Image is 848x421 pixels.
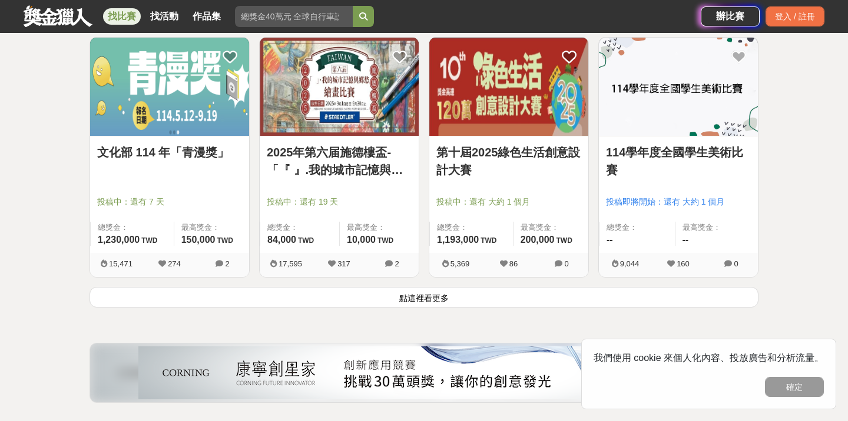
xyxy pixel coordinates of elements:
span: 總獎金： [437,222,506,233]
span: 9,044 [620,259,640,268]
span: 投稿中：還有 大約 1 個月 [436,196,581,208]
span: 200,000 [521,235,555,245]
span: TWD [481,236,496,245]
img: Cover Image [90,38,249,136]
span: 投稿即將開始：還有 大約 1 個月 [606,196,751,208]
span: 投稿中：還有 7 天 [97,196,242,208]
span: 2 [225,259,229,268]
button: 確定 [765,377,824,397]
div: 登入 / 註冊 [766,6,824,26]
a: 找活動 [145,8,183,25]
span: TWD [141,236,157,245]
span: 2 [395,259,399,268]
a: 找比賽 [103,8,141,25]
img: Cover Image [260,38,419,136]
a: Cover Image [90,38,249,136]
a: Cover Image [260,38,419,136]
span: 10,000 [347,235,376,245]
span: -- [607,235,613,245]
span: 總獎金： [607,222,668,233]
span: 最高獎金： [521,222,581,233]
a: 2025年第六届施德樓盃-「『 』.我的城市記憶與鄉愁」繪畫比賽 [267,143,412,179]
span: 317 [337,259,350,268]
span: 最高獎金： [347,222,412,233]
a: 114學年度全國學生美術比賽 [606,143,751,179]
span: 86 [509,259,518,268]
a: Cover Image [429,38,588,136]
a: 辦比賽 [701,6,760,26]
span: -- [683,235,689,245]
a: 第十屆2025綠色生活創意設計大賽 [436,143,581,179]
span: 總獎金： [267,222,332,233]
img: Cover Image [599,38,758,136]
span: 5,369 [450,259,470,268]
span: 15,471 [109,259,132,268]
span: 0 [734,259,738,268]
span: 84,000 [267,235,296,245]
span: TWD [298,236,314,245]
span: 150,000 [181,235,216,245]
span: 最高獎金： [683,222,751,233]
span: 17,595 [279,259,302,268]
span: TWD [556,236,572,245]
a: 作品集 [188,8,226,25]
span: TWD [217,236,233,245]
span: 1,230,000 [98,235,140,245]
span: 投稿中：還有 19 天 [267,196,412,208]
span: 最高獎金： [181,222,242,233]
span: 我們使用 cookie 來個人化內容、投放廣告和分析流量。 [594,353,824,363]
span: 0 [564,259,568,268]
span: TWD [377,236,393,245]
a: 文化部 114 年「青漫獎」 [97,143,242,161]
span: 274 [168,259,181,268]
span: 總獎金： [98,222,167,233]
img: 26832ba5-e3c6-4c80-9a06-d1bc5d39966c.png [138,346,710,399]
span: 1,193,000 [437,235,479,245]
img: Cover Image [429,38,588,136]
input: 總獎金40萬元 全球自行車設計比賽 [235,6,353,27]
a: Cover Image [599,38,758,136]
button: 點這裡看更多 [90,287,758,308]
span: 160 [677,259,690,268]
